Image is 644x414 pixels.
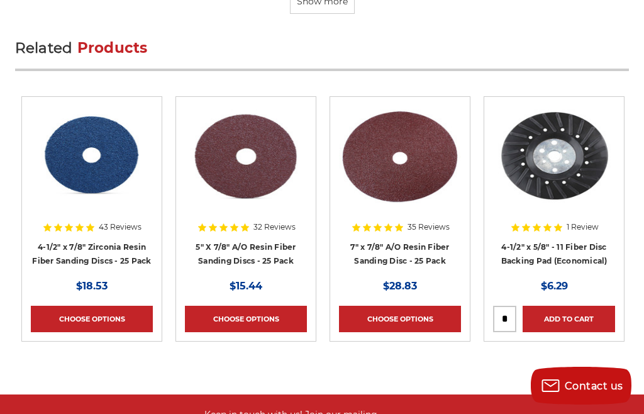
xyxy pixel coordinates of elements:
a: 5" X 7/8" A/O Resin Fiber Sanding Discs - 25 Pack [196,242,296,266]
span: Contact us [565,380,623,392]
a: 7 inch aluminum oxide resin fiber disc [339,106,461,263]
span: Related [15,39,73,57]
button: Contact us [531,367,631,405]
img: Resin disc backing pad measuring 4 1/2 inches, an essential grinder accessory from Empire Abrasives [493,106,615,206]
img: 7 inch aluminum oxide resin fiber disc [339,106,461,206]
span: $6.29 [541,280,568,292]
a: Add to Cart [523,306,615,332]
a: Resin disc backing pad measuring 4 1/2 inches, an essential grinder accessory from Empire Abrasives [493,106,615,263]
span: Products [77,39,148,57]
img: 5 inch aluminum oxide resin fiber disc [185,106,307,206]
img: 4-1/2" zirc resin fiber disc [31,106,153,206]
a: 4-1/2" x 5/8" - 11 Fiber Disc Backing Pad (Economical) [501,242,608,266]
span: $18.53 [76,280,108,292]
span: $15.44 [230,280,262,292]
a: Choose Options [185,306,307,332]
a: 7" x 7/8" A/O Resin Fiber Sanding Disc - 25 Pack [350,242,449,266]
span: $28.83 [383,280,417,292]
a: Choose Options [31,306,153,332]
a: 4-1/2" zirc resin fiber disc [31,106,153,263]
a: 4-1/2" x 7/8" Zirconia Resin Fiber Sanding Discs - 25 Pack [32,242,151,266]
a: 5 inch aluminum oxide resin fiber disc [185,106,307,263]
a: Choose Options [339,306,461,332]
